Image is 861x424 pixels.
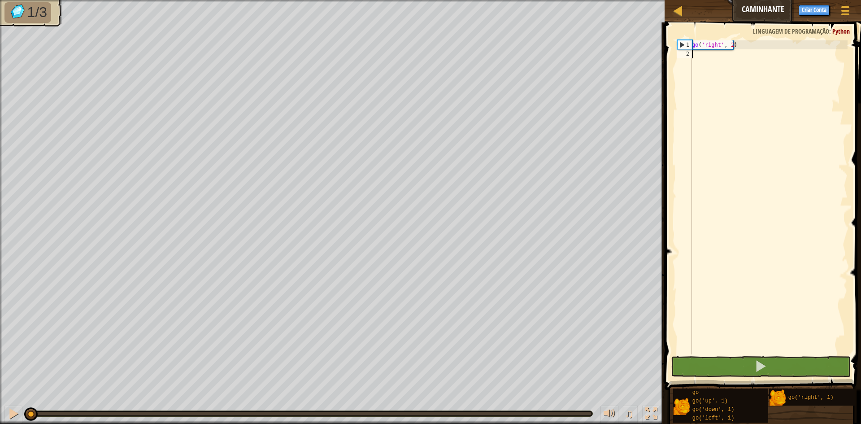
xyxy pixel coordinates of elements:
button: ♫ [623,406,638,424]
span: ♫ [625,407,634,420]
button: Criar Conta [799,5,830,16]
li: Apanha as gemas. [4,2,51,23]
button: Ctrl + P: Pause [4,406,22,424]
span: go('left', 1) [692,415,735,421]
span: go('right', 1) [788,394,834,401]
span: go [692,389,699,396]
span: go('up', 1) [692,398,728,404]
span: : [829,27,832,35]
span: go('down', 1) [692,407,735,413]
button: Toggle fullscreen [642,406,660,424]
button: Ajuste o volume [600,406,618,424]
div: 2 [677,49,692,58]
span: 1/3 [27,4,47,20]
span: Python [832,27,850,35]
img: portrait.png [673,398,690,415]
span: Linguagem de programação [753,27,829,35]
div: 1 [678,40,692,49]
button: Mostrar menu do jogo [834,2,857,23]
img: portrait.png [769,389,786,407]
button: Shift+Enter: Rodar código atual. [671,356,851,377]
